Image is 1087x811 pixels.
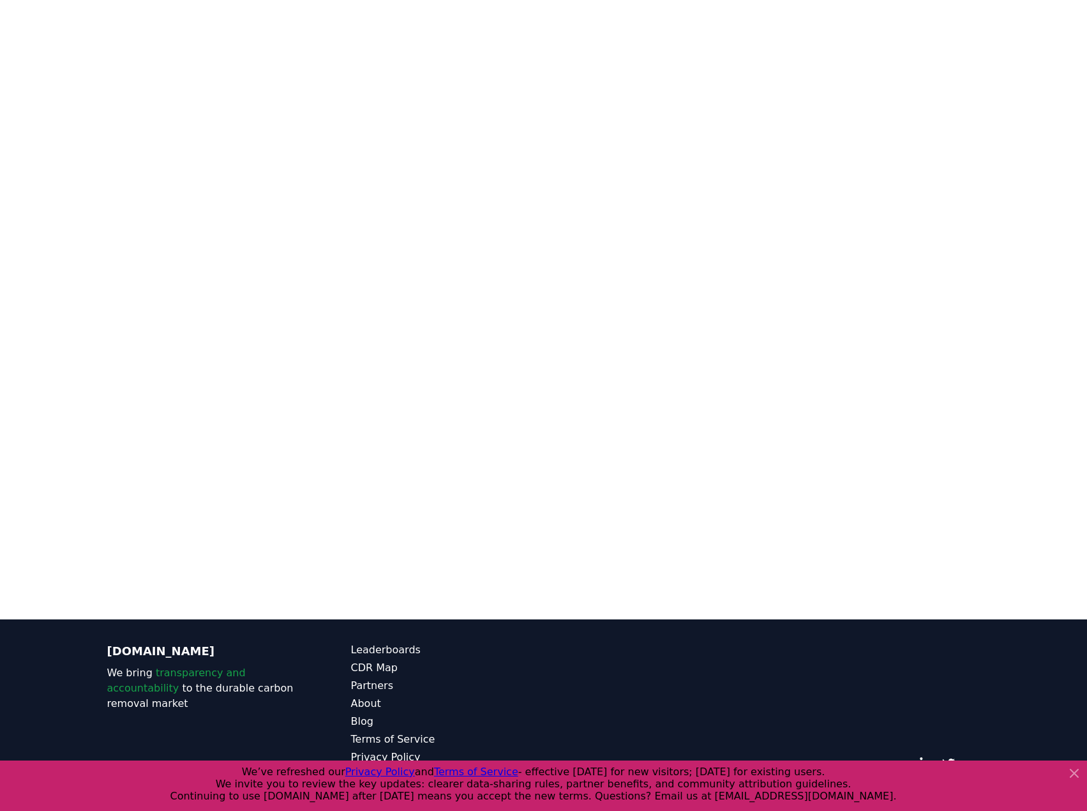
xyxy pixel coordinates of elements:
a: CDR Map [351,660,544,676]
p: We bring to the durable carbon removal market [107,665,300,711]
span: transparency and accountability [107,667,246,694]
a: Leaderboards [351,642,544,658]
a: About [351,696,544,711]
a: LinkedIn [919,757,932,770]
a: Blog [351,714,544,729]
a: Twitter [942,757,955,770]
a: Partners [351,678,544,694]
a: Privacy Policy [351,750,544,765]
p: [DOMAIN_NAME] [107,642,300,660]
a: Terms of Service [351,732,544,747]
